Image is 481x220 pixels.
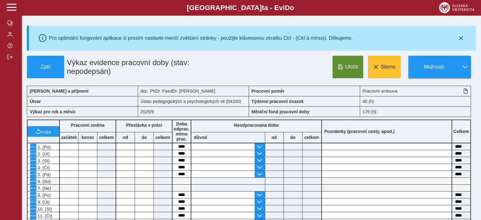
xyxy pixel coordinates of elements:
span: 4. (Čt) [36,165,50,170]
b: Celkem [453,129,469,134]
button: Menu [30,212,36,219]
b: do [284,135,302,140]
div: 2025/9 [138,106,249,117]
button: Menu [30,206,36,212]
div: 176 (h) [360,106,471,117]
span: 7. (Ne) [36,186,51,191]
b: Neodpracovaná doba [234,123,278,128]
b: Pracovní poměr [251,89,285,94]
span: Storno [381,64,396,70]
b: od [116,135,135,140]
button: Menu [30,185,36,191]
b: Měsíční fond pracovní doby [251,109,309,114]
span: Zpět [30,64,61,70]
span: 5. (Pá) [36,172,51,177]
span: 8. (Po) [36,193,51,198]
span: 1. (Po) [36,145,51,150]
button: Uložit [333,56,363,78]
span: 2. (Út) [36,151,50,156]
b: celkem [303,135,321,140]
button: Zpět [27,56,64,78]
span: vrátit [41,129,51,134]
button: Menu [30,171,36,177]
button: Menu [30,178,36,184]
b: do [135,135,153,140]
button: Storno [368,56,401,78]
button: Možnosti [408,56,459,78]
b: [PERSON_NAME] a příjmení [30,89,88,94]
button: Menu [30,157,36,164]
div: 40 (h) [360,96,471,106]
span: 11. (Čt) [36,213,52,218]
b: konec [79,135,97,140]
button: Menu [30,144,36,150]
span: Možnosti [414,64,454,70]
b: Výkaz pro rok a měsíc [30,109,76,114]
b: Doba odprac. mimo prac. [174,121,190,141]
div: doc. PhDr. PaedDr. [PERSON_NAME] [138,86,249,96]
div: Pro optimální fungování aplikace si prosím nastavte menší zvětšení stránky - použijte klávesovou ... [49,35,353,41]
b: důvod [194,135,207,140]
button: Menu [30,199,36,205]
b: Přestávka v práci [126,123,162,128]
button: vrátit [28,126,59,137]
div: Ústav pedagogických a psychologických vě (04200) [138,96,249,106]
button: Menu [30,151,36,157]
span: 3. (St) [36,158,49,163]
button: Menu [30,192,36,198]
img: logo_web_su.png [439,2,474,13]
span: t [262,4,264,12]
b: Týdenní pracovní úvazek [251,99,304,104]
span: o [290,4,294,12]
span: 6. (So) [36,179,51,184]
b: od [265,135,283,140]
b: začátek [60,135,78,140]
b: [GEOGRAPHIC_DATA] a - Evi [19,4,462,12]
b: Útvar [30,99,41,104]
span: D [285,4,290,12]
b: celkem [154,135,172,140]
h1: Výkaz evidence pracovní doby (stav: nepodepsán) [64,56,214,78]
button: Menu [30,164,36,171]
span: Uložit [345,64,358,70]
span: 9. (Út) [36,200,50,205]
b: celkem [97,135,116,140]
b: Pracovní směna [71,123,104,128]
span: 10. (St) [36,207,52,212]
b: Poznámky (pracovní cesty, apod.) [322,129,397,134]
div: Pracovní smlouva [360,86,471,96]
